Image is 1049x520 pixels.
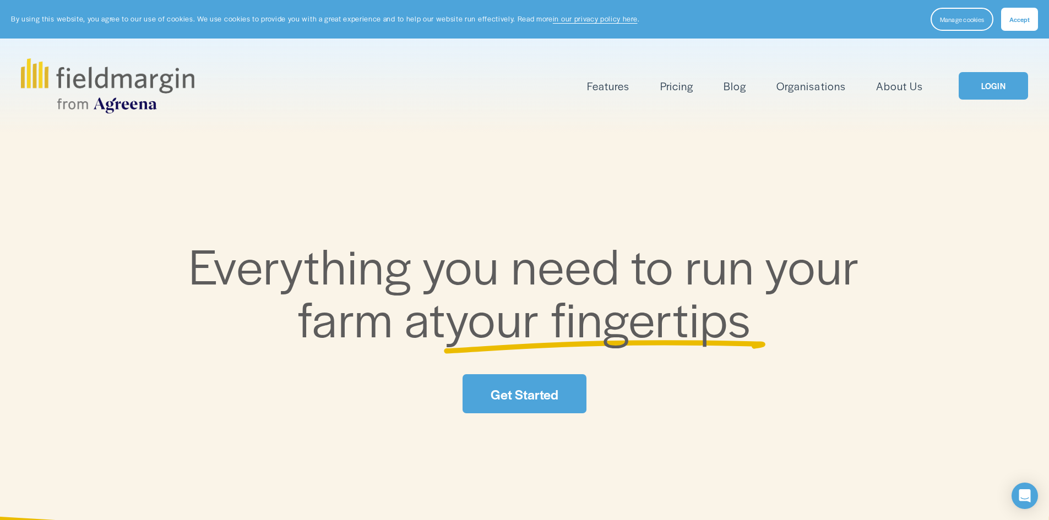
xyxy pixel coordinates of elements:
span: Accept [1009,15,1030,24]
span: your fingertips [445,283,751,352]
a: Pricing [660,77,693,95]
a: in our privacy policy here [553,14,638,24]
span: Features [587,78,629,94]
a: Organisations [776,77,845,95]
span: Everything you need to run your farm at [189,230,871,352]
p: By using this website, you agree to our use of cookies. We use cookies to provide you with a grea... [11,14,639,24]
a: Blog [724,77,746,95]
a: LOGIN [959,72,1028,100]
a: Get Started [463,374,586,413]
a: About Us [876,77,923,95]
a: folder dropdown [587,77,629,95]
button: Manage cookies [931,8,993,31]
div: Open Intercom Messenger [1012,483,1038,509]
button: Accept [1001,8,1038,31]
img: fieldmargin.com [21,58,194,113]
span: Manage cookies [940,15,984,24]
